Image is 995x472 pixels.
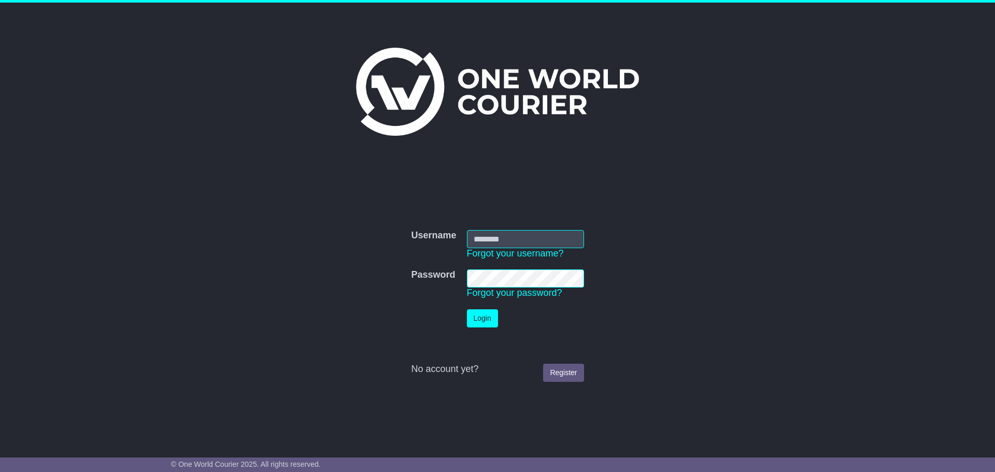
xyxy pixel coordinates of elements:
label: Username [411,230,456,241]
div: No account yet? [411,364,584,375]
a: Register [543,364,584,382]
a: Forgot your password? [467,288,562,298]
span: © One World Courier 2025. All rights reserved. [171,460,321,468]
img: One World [356,48,639,136]
a: Forgot your username? [467,248,564,259]
button: Login [467,309,498,327]
label: Password [411,269,455,281]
